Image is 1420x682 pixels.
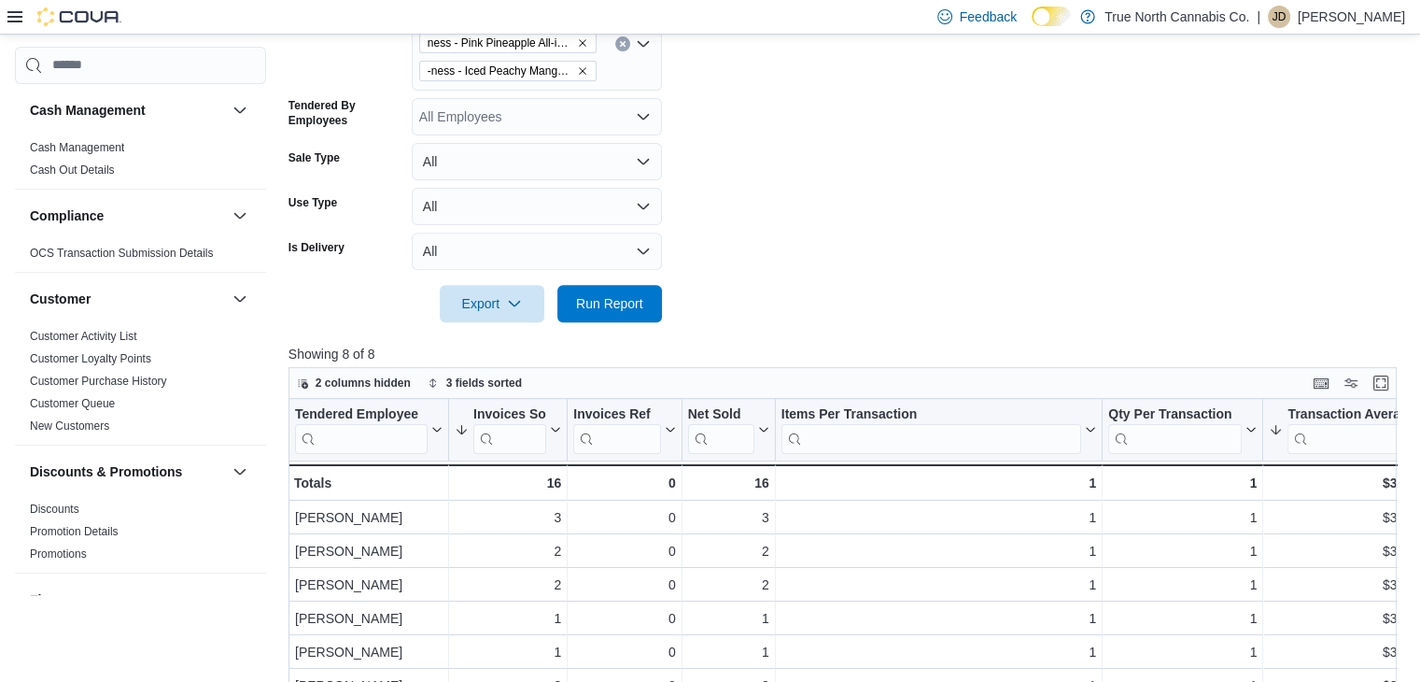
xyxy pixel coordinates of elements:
[419,33,597,53] span: ness - Pink Pineapple All-in-one Liquid Diamond Vape - Hybrid - 1g
[30,246,214,261] span: OCS Transaction Submission Details
[30,502,79,517] span: Discounts
[780,472,1096,494] div: 1
[455,641,561,663] div: 1
[1298,6,1405,28] p: [PERSON_NAME]
[1257,6,1260,28] p: |
[960,7,1017,26] span: Feedback
[30,163,115,178] span: Cash Out Details
[419,61,597,81] span: -ness - Iced Peachy Mango Liquid Diamonds AIO Vape - Sativa - 1g
[573,607,675,630] div: 0
[455,607,561,630] div: 1
[1340,372,1362,394] button: Display options
[288,195,337,210] label: Use Type
[780,405,1096,453] button: Items Per Transaction
[30,352,151,365] a: Customer Loyalty Points
[30,290,91,308] h3: Customer
[573,405,675,453] button: Invoices Ref
[557,285,662,322] button: Run Report
[316,376,411,391] span: 2 columns hidden
[1272,6,1286,28] span: JD
[30,525,119,538] a: Promotion Details
[446,376,522,391] span: 3 fields sorted
[781,540,1097,562] div: 1
[412,143,662,180] button: All
[781,574,1097,596] div: 1
[573,472,675,494] div: 0
[412,188,662,225] button: All
[455,506,561,529] div: 3
[229,589,251,611] button: Finance
[687,472,768,494] div: 16
[30,351,151,366] span: Customer Loyalty Points
[30,329,137,344] span: Customer Activity List
[1032,26,1033,27] span: Dark Mode
[37,7,121,26] img: Cova
[30,247,214,260] a: OCS Transaction Submission Details
[30,462,182,481] h3: Discounts & Promotions
[1108,405,1242,453] div: Qty Per Transaction
[687,405,753,453] div: Net Sold
[15,498,266,573] div: Discounts & Promotions
[30,590,79,609] h3: Finance
[428,62,573,80] span: -ness - Iced Peachy Mango Liquid Diamonds AIO Vape - Sativa - 1g
[295,405,428,423] div: Tendered Employee
[573,540,675,562] div: 0
[455,540,561,562] div: 2
[289,372,418,394] button: 2 columns hidden
[688,506,769,529] div: 3
[1108,574,1257,596] div: 1
[440,285,544,322] button: Export
[1108,540,1257,562] div: 1
[573,574,675,596] div: 0
[30,374,167,389] span: Customer Purchase History
[473,405,546,423] div: Invoices Sold
[781,641,1097,663] div: 1
[15,136,266,189] div: Cash Management
[455,405,561,453] button: Invoices Sold
[15,325,266,445] div: Customer
[577,37,588,49] button: Remove ness - Pink Pineapple All-in-one Liquid Diamond Vape - Hybrid - 1g from selection in this ...
[1108,405,1257,453] button: Qty Per Transaction
[30,462,225,481] button: Discounts & Promotions
[1108,641,1257,663] div: 1
[15,242,266,272] div: Compliance
[295,574,443,596] div: [PERSON_NAME]
[295,540,443,562] div: [PERSON_NAME]
[688,607,769,630] div: 1
[288,150,340,165] label: Sale Type
[573,405,660,423] div: Invoices Ref
[573,641,675,663] div: 0
[288,98,404,128] label: Tendered By Employees
[30,330,137,343] a: Customer Activity List
[295,641,443,663] div: [PERSON_NAME]
[30,397,115,410] a: Customer Queue
[688,641,769,663] div: 1
[229,99,251,121] button: Cash Management
[30,524,119,539] span: Promotion Details
[30,375,167,388] a: Customer Purchase History
[780,405,1081,423] div: Items Per Transaction
[781,607,1097,630] div: 1
[30,503,79,516] a: Discounts
[1287,405,1407,423] div: Transaction Average
[1268,6,1290,28] div: Jessica Devereux
[229,461,251,483] button: Discounts & Promotions
[576,294,643,313] span: Run Report
[295,506,443,529] div: [PERSON_NAME]
[30,419,109,433] span: New Customers
[688,540,769,562] div: 2
[636,36,651,51] button: Open list of options
[1108,405,1242,423] div: Qty Per Transaction
[615,36,630,51] button: Clear input
[687,405,753,423] div: Net Sold
[1104,6,1249,28] p: True North Cannabis Co.
[30,101,146,120] h3: Cash Management
[295,405,428,453] div: Tendered Employee
[30,396,115,411] span: Customer Queue
[687,405,768,453] button: Net Sold
[473,405,546,453] div: Invoices Sold
[30,590,225,609] button: Finance
[455,574,561,596] div: 2
[1108,607,1257,630] div: 1
[294,472,443,494] div: Totals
